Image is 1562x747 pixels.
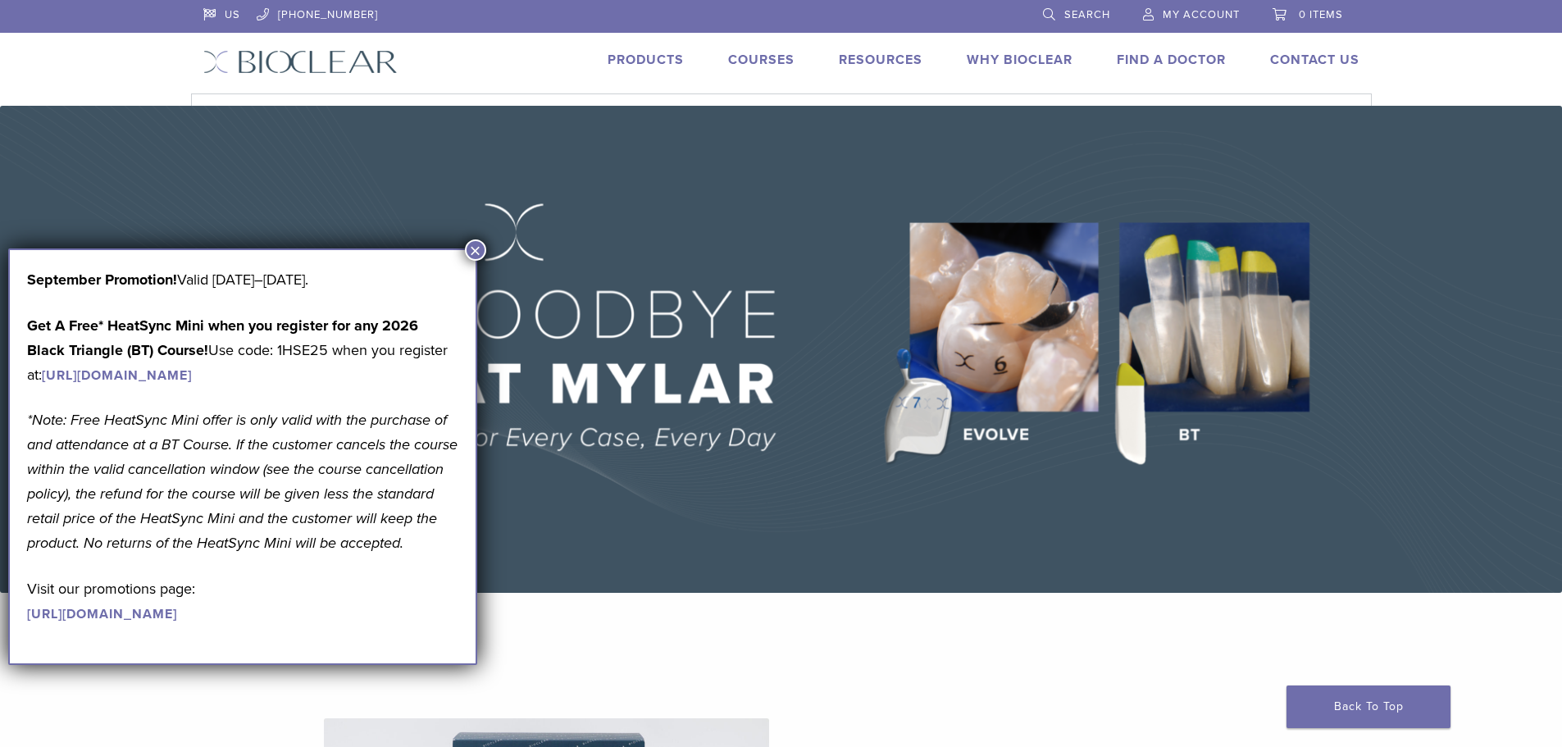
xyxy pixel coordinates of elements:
[465,239,486,261] button: Close
[27,411,458,552] em: *Note: Free HeatSync Mini offer is only valid with the purchase of and attendance at a BT Course....
[1064,8,1110,21] span: Search
[967,52,1072,68] a: Why Bioclear
[27,576,458,626] p: Visit our promotions page:
[27,313,458,387] p: Use code: 1HSE25 when you register at:
[1270,52,1359,68] a: Contact Us
[203,50,398,74] img: Bioclear
[42,367,192,384] a: [URL][DOMAIN_NAME]
[27,271,177,289] b: September Promotion!
[608,52,684,68] a: Products
[1299,8,1343,21] span: 0 items
[1286,686,1450,728] a: Back To Top
[27,606,177,622] a: [URL][DOMAIN_NAME]
[1163,8,1240,21] span: My Account
[728,52,795,68] a: Courses
[27,267,458,292] p: Valid [DATE]–[DATE].
[27,317,418,359] strong: Get A Free* HeatSync Mini when you register for any 2026 Black Triangle (BT) Course!
[1117,52,1226,68] a: Find A Doctor
[839,52,922,68] a: Resources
